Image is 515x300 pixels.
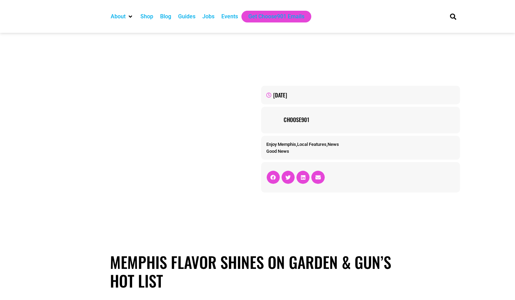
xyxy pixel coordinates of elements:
[107,11,137,22] div: About
[328,142,339,147] a: News
[282,171,295,184] div: Share on twitter
[221,12,238,21] a: Events
[110,253,405,290] h1: Memphis Flavor Shines on Garden & Gun’s Hot List
[55,40,254,239] img: Two people hold breakfast sandwiches with melted cheese in takeout containers from Kinfolk Memphi...
[311,171,324,184] div: Share on email
[160,12,171,21] a: Blog
[266,149,289,154] a: Good News
[273,91,287,99] time: [DATE]
[267,171,280,184] div: Share on facebook
[202,12,214,21] a: Jobs
[248,12,304,21] a: Get Choose901 Emails
[266,112,280,126] img: Picture of Choose901
[284,115,455,124] a: Choose901
[107,11,438,22] nav: Main nav
[447,11,459,22] div: Search
[178,12,195,21] a: Guides
[140,12,153,21] a: Shop
[111,12,126,21] a: About
[296,171,310,184] div: Share on linkedin
[266,142,339,147] span: , ,
[266,142,296,147] a: Enjoy Memphis
[297,142,327,147] a: Local Features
